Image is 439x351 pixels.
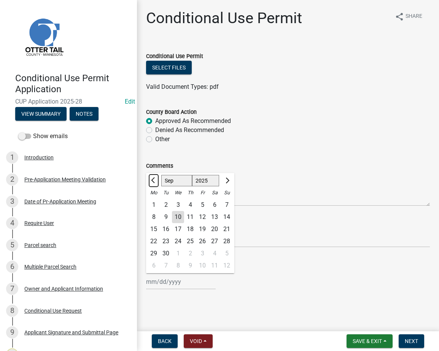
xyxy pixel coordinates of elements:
[221,199,233,211] div: 7
[24,199,96,204] div: Date of Pr-Application Meeting
[221,247,233,260] div: 5
[152,334,178,348] button: Back
[15,8,72,65] img: Otter Tail County, Minnesota
[172,199,184,211] div: Wednesday, September 3, 2025
[405,338,418,344] span: Next
[125,98,135,105] a: Edit
[406,12,422,21] span: Share
[399,334,424,348] button: Next
[221,235,233,247] div: Sunday, September 28, 2025
[24,308,82,313] div: Conditional Use Request
[389,9,428,24] button: shareShare
[172,235,184,247] div: Wednesday, September 24, 2025
[24,155,54,160] div: Introduction
[172,223,184,235] div: 17
[208,247,221,260] div: 4
[184,211,196,223] div: Thursday, September 11, 2025
[184,260,196,272] div: 9
[208,247,221,260] div: Saturday, October 4, 2025
[196,187,208,199] div: Fr
[158,338,172,344] span: Back
[221,223,233,235] div: 21
[160,199,172,211] div: 2
[196,211,208,223] div: 12
[196,223,208,235] div: Friday, September 19, 2025
[184,223,196,235] div: 18
[172,235,184,247] div: 24
[146,54,203,59] label: Conditional Use Permit
[184,223,196,235] div: Thursday, September 18, 2025
[196,199,208,211] div: Friday, September 5, 2025
[160,247,172,260] div: 30
[208,223,221,235] div: 20
[184,199,196,211] div: Thursday, September 4, 2025
[172,247,184,260] div: 1
[148,247,160,260] div: Monday, September 29, 2025
[155,116,231,126] label: Approved As Recommended
[24,220,54,226] div: Require User
[160,223,172,235] div: 16
[160,260,172,272] div: 7
[146,164,173,169] label: Comments
[184,235,196,247] div: Thursday, September 25, 2025
[353,338,382,344] span: Save & Exit
[221,211,233,223] div: 14
[196,260,208,272] div: Friday, October 10, 2025
[70,111,99,117] wm-modal-confirm: Notes
[184,235,196,247] div: 25
[184,260,196,272] div: Thursday, October 9, 2025
[208,211,221,223] div: Saturday, September 13, 2025
[160,211,172,223] div: Tuesday, September 9, 2025
[196,247,208,260] div: 3
[196,247,208,260] div: Friday, October 3, 2025
[24,264,76,269] div: Multiple Parcel Search
[347,334,393,348] button: Save & Exit
[221,199,233,211] div: Sunday, September 7, 2025
[196,260,208,272] div: 10
[172,260,184,272] div: Wednesday, October 8, 2025
[146,9,302,27] h1: Conditional Use Permit
[196,223,208,235] div: 19
[148,211,160,223] div: Monday, September 8, 2025
[196,235,208,247] div: 26
[146,61,192,74] button: Select files
[24,330,118,335] div: Applicant Signature and Submittal Page
[184,187,196,199] div: Th
[172,199,184,211] div: 3
[190,338,202,344] span: Void
[160,211,172,223] div: 9
[160,187,172,199] div: Tu
[15,73,131,95] h4: Conditional Use Permit Application
[6,151,18,164] div: 1
[155,126,224,135] label: Denied As Recommended
[221,223,233,235] div: Sunday, September 21, 2025
[184,211,196,223] div: 11
[24,242,56,248] div: Parcel search
[15,107,67,121] button: View Summary
[160,235,172,247] div: Tuesday, September 23, 2025
[184,247,196,260] div: Thursday, October 2, 2025
[149,175,158,187] button: Previous month
[221,247,233,260] div: Sunday, October 5, 2025
[192,175,219,186] select: Select year
[184,247,196,260] div: 2
[172,223,184,235] div: Wednesday, September 17, 2025
[160,247,172,260] div: Tuesday, September 30, 2025
[208,235,221,247] div: 27
[148,211,160,223] div: 8
[24,286,103,291] div: Owner and Applicant Information
[221,235,233,247] div: 28
[395,12,404,21] i: share
[6,261,18,273] div: 6
[24,177,106,182] div: Pre-Application Meeting Validation
[172,211,184,223] div: Wednesday, September 10, 2025
[160,199,172,211] div: Tuesday, September 2, 2025
[6,326,18,338] div: 9
[146,110,197,115] label: County Board Action
[160,260,172,272] div: Tuesday, October 7, 2025
[221,211,233,223] div: Sunday, September 14, 2025
[172,187,184,199] div: We
[148,223,160,235] div: Monday, September 15, 2025
[155,135,170,144] label: Other
[148,247,160,260] div: 29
